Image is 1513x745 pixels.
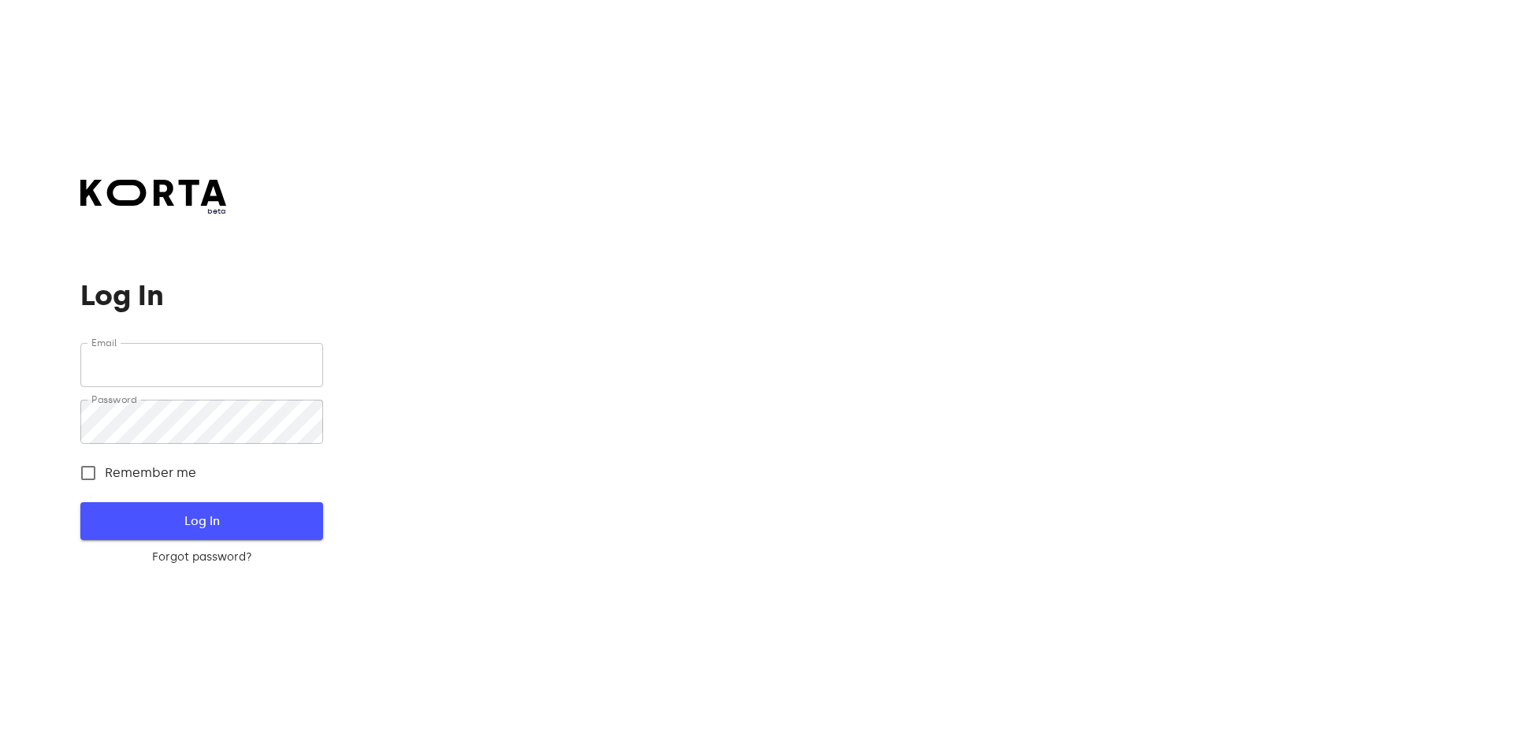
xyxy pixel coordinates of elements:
[80,206,226,217] span: beta
[105,464,196,482] span: Remember me
[80,180,226,206] img: Korta
[80,280,322,311] h1: Log In
[80,549,322,565] a: Forgot password?
[80,502,322,540] button: Log In
[106,511,297,531] span: Log In
[80,180,226,217] a: beta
